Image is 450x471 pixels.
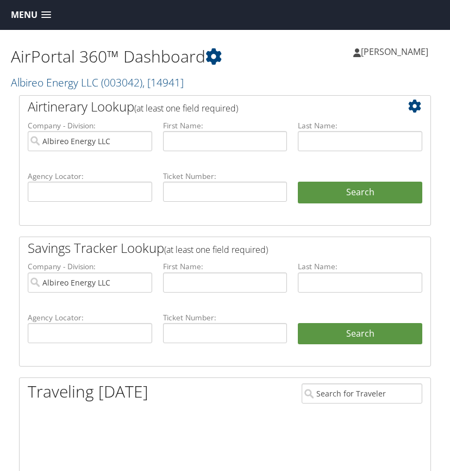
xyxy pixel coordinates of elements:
[28,171,152,182] label: Agency Locator:
[298,182,422,203] button: Search
[353,35,439,68] a: [PERSON_NAME]
[28,380,148,403] h1: Traveling [DATE]
[28,120,152,131] label: Company - Division:
[164,244,268,256] span: (at least one field required)
[28,261,152,272] label: Company - Division:
[101,75,142,90] span: ( 003042 )
[142,75,184,90] span: , [ 14941 ]
[163,120,287,131] label: First Name:
[11,10,37,20] span: Menu
[361,46,428,58] span: [PERSON_NAME]
[163,261,287,272] label: First Name:
[28,97,388,116] h2: Airtinerary Lookup
[298,261,422,272] label: Last Name:
[163,312,287,323] label: Ticket Number:
[11,45,225,68] h1: AirPortal 360™ Dashboard
[28,239,388,257] h2: Savings Tracker Lookup
[134,102,238,114] span: (at least one field required)
[11,75,184,90] a: Albireo Energy LLC
[298,323,422,345] a: Search
[5,6,57,24] a: Menu
[298,120,422,131] label: Last Name:
[28,272,152,293] input: search accounts
[302,383,422,404] input: Search for Traveler
[28,312,152,323] label: Agency Locator:
[163,171,287,182] label: Ticket Number:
